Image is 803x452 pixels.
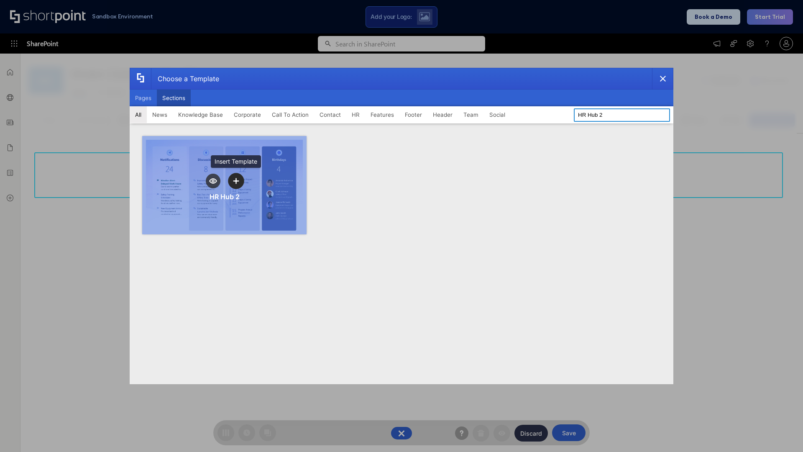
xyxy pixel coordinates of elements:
[399,106,427,123] button: Footer
[151,68,219,89] div: Choose a Template
[130,106,147,123] button: All
[346,106,365,123] button: HR
[147,106,173,123] button: News
[574,108,670,122] input: Search
[761,412,803,452] iframe: Chat Widget
[458,106,484,123] button: Team
[365,106,399,123] button: Features
[157,90,191,106] button: Sections
[173,106,228,123] button: Knowledge Base
[228,106,266,123] button: Corporate
[210,193,240,201] div: HR Hub 2
[484,106,511,123] button: Social
[130,68,673,384] div: template selector
[130,90,157,106] button: Pages
[314,106,346,123] button: Contact
[427,106,458,123] button: Header
[266,106,314,123] button: Call To Action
